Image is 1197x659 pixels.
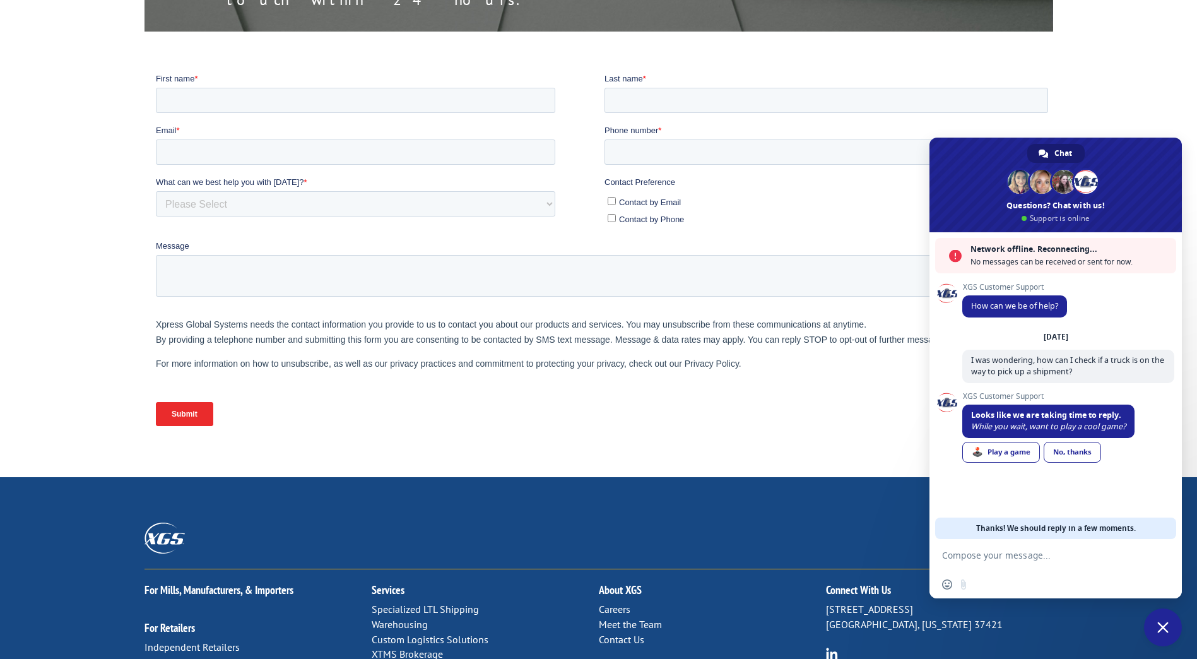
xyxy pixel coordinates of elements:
a: Warehousing [372,618,428,631]
a: Services [372,583,404,597]
div: [DATE] [1044,333,1068,341]
span: Contact by Phone [463,142,528,151]
span: Contact by Email [463,125,525,134]
span: I was wondering, how can I check if a truck is on the way to pick up a shipment? [971,355,1164,377]
span: XGS Customer Support [962,283,1067,292]
span: 🕹️ [972,447,983,457]
h2: Connect With Us [826,585,1053,602]
img: XGS_Logos_ALL_2024_All_White [144,523,185,554]
a: For Retailers [144,620,195,635]
div: Close chat [1144,609,1182,646]
div: Play a game [962,442,1040,463]
input: Contact by Phone [452,141,460,150]
a: Specialized LTL Shipping [372,603,479,615]
a: Independent Retailers [144,641,240,653]
a: For Mills, Manufacturers, & Importers [144,583,293,597]
span: Contact Preference [449,105,519,114]
span: Thanks! We should reply in a few moments. [976,518,1136,539]
span: Network offline. Reconnecting... [970,243,1170,256]
a: Custom Logistics Solutions [372,633,488,646]
span: Insert an emoji [942,579,952,590]
span: Chat [1054,144,1072,163]
span: While you wait, want to play a cool game? [971,421,1126,432]
span: No messages can be received or sent for now. [970,256,1170,268]
input: Contact by Email [452,124,460,133]
a: Meet the Team [599,618,662,631]
a: About XGS [599,583,642,597]
span: How can we be of help? [971,300,1058,311]
p: [STREET_ADDRESS] [GEOGRAPHIC_DATA], [US_STATE] 37421 [826,602,1053,632]
div: No, thanks [1044,442,1101,463]
textarea: Compose your message... [942,550,1141,561]
iframe: Form 0 [156,73,1053,437]
a: Careers [599,603,630,615]
span: XGS Customer Support [962,392,1135,401]
a: Contact Us [599,633,644,646]
span: Looks like we are taking time to reply. [971,410,1121,420]
div: Chat [1027,144,1085,163]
